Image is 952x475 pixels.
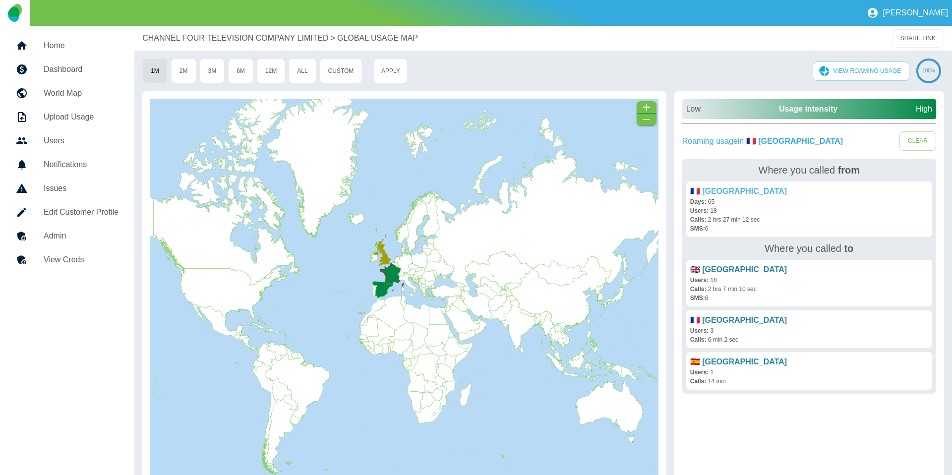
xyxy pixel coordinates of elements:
[8,224,126,248] a: Admin
[690,295,705,301] span: SMS:
[8,153,126,177] a: Notifications
[682,135,843,147] h5: Roaming usage in
[883,8,948,17] p: [PERSON_NAME]
[44,111,119,123] h5: Upload Usage
[922,68,935,73] text: 100%
[779,103,837,115] p: Usage intensity
[337,32,418,44] a: GLOBAL USAGE MAP
[690,215,928,224] p: 2 hrs 27 min 12 sec
[686,103,701,115] h5: Low
[690,285,928,294] p: 2 hrs 7 min 10 sec
[8,4,21,22] img: Logo
[690,277,709,284] span: Users:
[690,316,787,324] a: 🇫🇷 [GEOGRAPHIC_DATA]
[44,230,119,242] h5: Admin
[813,61,909,81] button: VIEW ROAMING USAGE
[44,87,119,99] h5: World Map
[690,206,928,215] p: 18
[8,81,126,105] a: World Map
[690,369,709,376] span: Users:
[690,225,705,232] span: SMS:
[690,336,707,343] span: Calls:
[200,59,225,83] button: 3M
[690,357,787,366] a: 🇪🇸 [GEOGRAPHIC_DATA]
[257,59,285,83] button: 12M
[916,103,932,115] h5: High
[44,254,119,266] h5: View Creds
[690,198,707,205] span: Days:
[690,224,928,233] p: 6
[690,197,928,206] p: 65
[690,187,787,195] a: 🇫🇷 [GEOGRAPHIC_DATA]
[844,243,853,254] span: to
[44,159,119,171] h5: Notifications
[746,137,843,145] span: 🇫🇷 [GEOGRAPHIC_DATA]
[690,294,928,302] p: 6
[8,177,126,200] a: Issues
[892,29,944,48] button: SHARE LINK
[690,335,928,344] p: 6 min 2 sec
[8,129,126,153] a: Users
[690,368,928,377] p: 1
[8,248,126,272] a: View Creds
[899,131,936,151] button: CLEAR
[690,265,787,274] a: 🇬🇧 [GEOGRAPHIC_DATA]
[44,135,119,147] h5: Users
[863,3,952,23] button: [PERSON_NAME]
[690,207,709,214] span: Users:
[44,63,119,75] h5: Dashboard
[44,182,119,194] h5: Issues
[838,165,860,176] span: from
[690,286,707,293] span: Calls:
[228,59,253,83] button: 6M
[8,34,126,58] a: Home
[690,327,709,334] span: Users:
[690,377,928,386] p: 14 min
[8,200,126,224] a: Edit Customer Profile
[374,59,407,83] button: Apply
[289,59,316,83] button: All
[690,378,707,385] span: Calls:
[690,216,707,223] span: Calls:
[690,326,928,335] p: 3
[8,105,126,129] a: Upload Usage
[44,40,119,52] h5: Home
[331,32,335,44] p: >
[690,276,928,285] p: 18
[320,59,362,83] button: Custom
[686,241,932,256] h4: Where you called
[8,58,126,81] a: Dashboard
[686,163,932,178] h4: Where you called
[44,206,119,218] h5: Edit Customer Profile
[171,59,196,83] button: 2M
[142,32,328,44] a: CHANNEL FOUR TELEVISION COMPANY LIMITED
[142,59,168,83] button: 1M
